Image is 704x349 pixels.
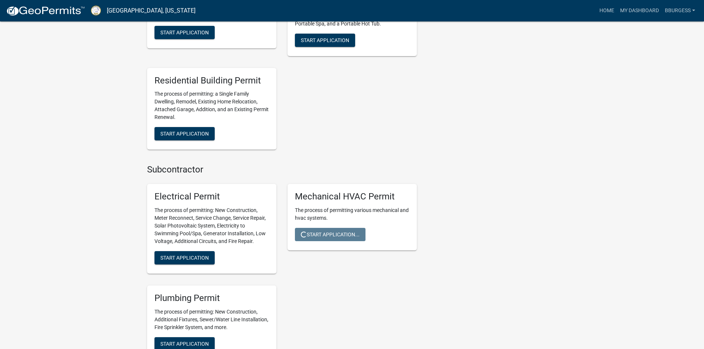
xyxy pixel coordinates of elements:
h5: Mechanical HVAC Permit [295,191,409,202]
a: Home [596,4,617,18]
button: Start Application [154,127,215,140]
button: Start Application [154,26,215,39]
span: Start Application... [301,232,360,237]
a: Bburgess [662,4,698,18]
p: The process of permitting: New Construction, Additional Fixtures, Sewer/Water Line Installation, ... [154,308,269,331]
h5: Electrical Permit [154,191,269,202]
h5: Plumbing Permit [154,293,269,304]
p: The process of permitting various mechanical and hvac systems. [295,206,409,222]
a: [GEOGRAPHIC_DATA], [US_STATE] [107,4,195,17]
span: Start Application [160,341,209,346]
button: Start Application [154,251,215,264]
span: Start Application [160,131,209,137]
span: Start Application [160,29,209,35]
h5: Residential Building Permit [154,75,269,86]
span: Start Application [301,37,349,43]
a: My Dashboard [617,4,662,18]
h4: Subcontractor [147,164,417,175]
p: The process of permitting: New Construction, Meter Reconnect, Service Change, Service Repair, Sol... [154,206,269,245]
span: Start Application [160,255,209,261]
p: The process of permitting: a Single Family Dwelling, Remodel, Existing Home Relocation, Attached ... [154,90,269,121]
img: Putnam County, Georgia [91,6,101,16]
button: Start Application [295,34,355,47]
button: Start Application... [295,228,365,241]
